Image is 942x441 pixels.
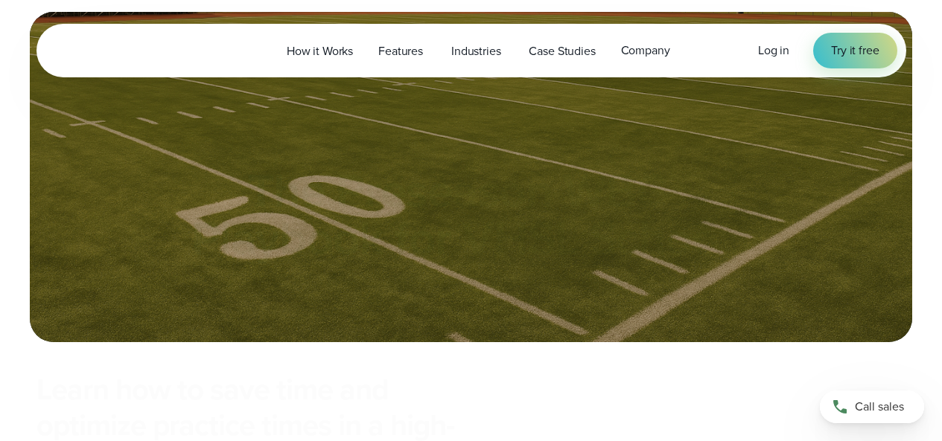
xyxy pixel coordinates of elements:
[529,42,595,60] span: Case Studies
[274,36,366,66] a: How it Works
[831,42,879,59] span: Try it free
[758,42,789,59] a: Log in
[621,42,670,59] span: Company
[378,42,423,60] span: Features
[287,42,353,60] span: How it Works
[516,36,608,66] a: Case Studies
[451,42,500,60] span: Industries
[758,42,789,59] span: Log in
[820,390,924,423] a: Call sales
[855,398,904,416] span: Call sales
[813,33,897,68] a: Try it free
